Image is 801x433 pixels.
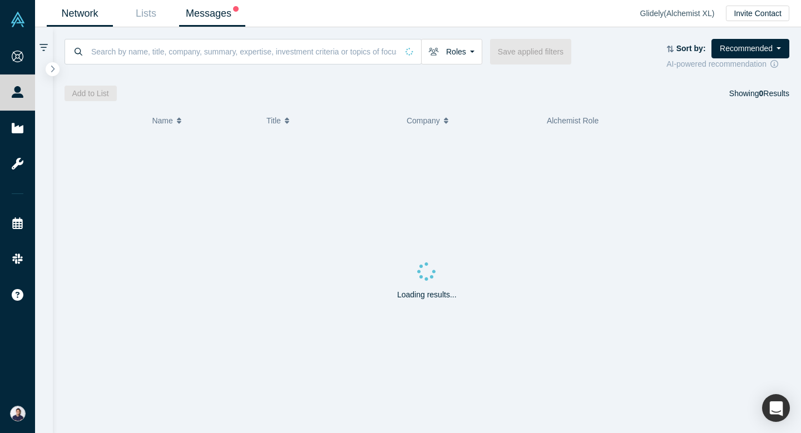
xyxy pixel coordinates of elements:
a: Messages [179,1,245,27]
span: Results [759,89,789,98]
img: Alchemist Vault Logo [10,12,26,27]
input: Search by name, title, company, summary, expertise, investment criteria or topics of focus [90,38,398,64]
div: Glidely ( Alchemist XL ) [640,8,726,19]
button: Company [407,109,535,132]
img: Shu Oikawa's Account [10,406,26,421]
div: Showing [729,86,789,101]
span: Name [152,109,172,132]
button: Title [266,109,395,132]
button: Roles [421,39,482,64]
span: Alchemist Role [547,116,599,125]
span: Title [266,109,281,132]
button: Save applied filters [490,39,571,64]
button: Invite Contact [726,6,789,21]
button: Name [152,109,255,132]
a: Lists [113,1,179,27]
button: Add to List [65,86,117,101]
strong: Sort by: [676,44,706,53]
a: Network [47,1,113,27]
div: AI-powered recommendation [666,58,789,70]
button: Recommended [711,39,789,58]
span: Company [407,109,440,132]
p: Loading results... [397,289,457,301]
strong: 0 [759,89,764,98]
